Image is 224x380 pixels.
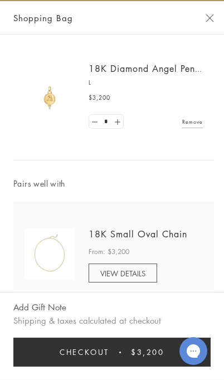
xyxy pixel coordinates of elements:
[13,338,211,367] button: Checkout $3,200
[13,300,66,314] button: Add Gift Note
[25,229,75,279] img: N88863-XSOV18
[131,346,164,358] span: $3,200
[174,333,213,369] iframe: Gorgias live chat messenger
[13,314,211,328] p: Shipping & taxes calculated at checkout
[25,72,75,123] img: AP16-DIGRN
[89,264,157,282] a: VIEW DETAILS
[13,177,214,190] span: Pairs well with
[206,14,214,22] button: Close Shopping Bag
[89,78,203,87] p: L
[89,93,110,103] span: $3,200
[182,115,203,128] a: Remove
[89,228,187,240] a: 18K Small Oval Chain
[60,346,109,358] span: Checkout
[13,11,73,25] span: Shopping Bag
[111,115,123,129] a: Set quantity to 2
[89,246,129,257] span: From: $3,200
[89,115,100,129] a: Set quantity to 0
[89,62,214,75] a: 18K Diamond Angel Pendant
[100,268,145,279] span: VIEW DETAILS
